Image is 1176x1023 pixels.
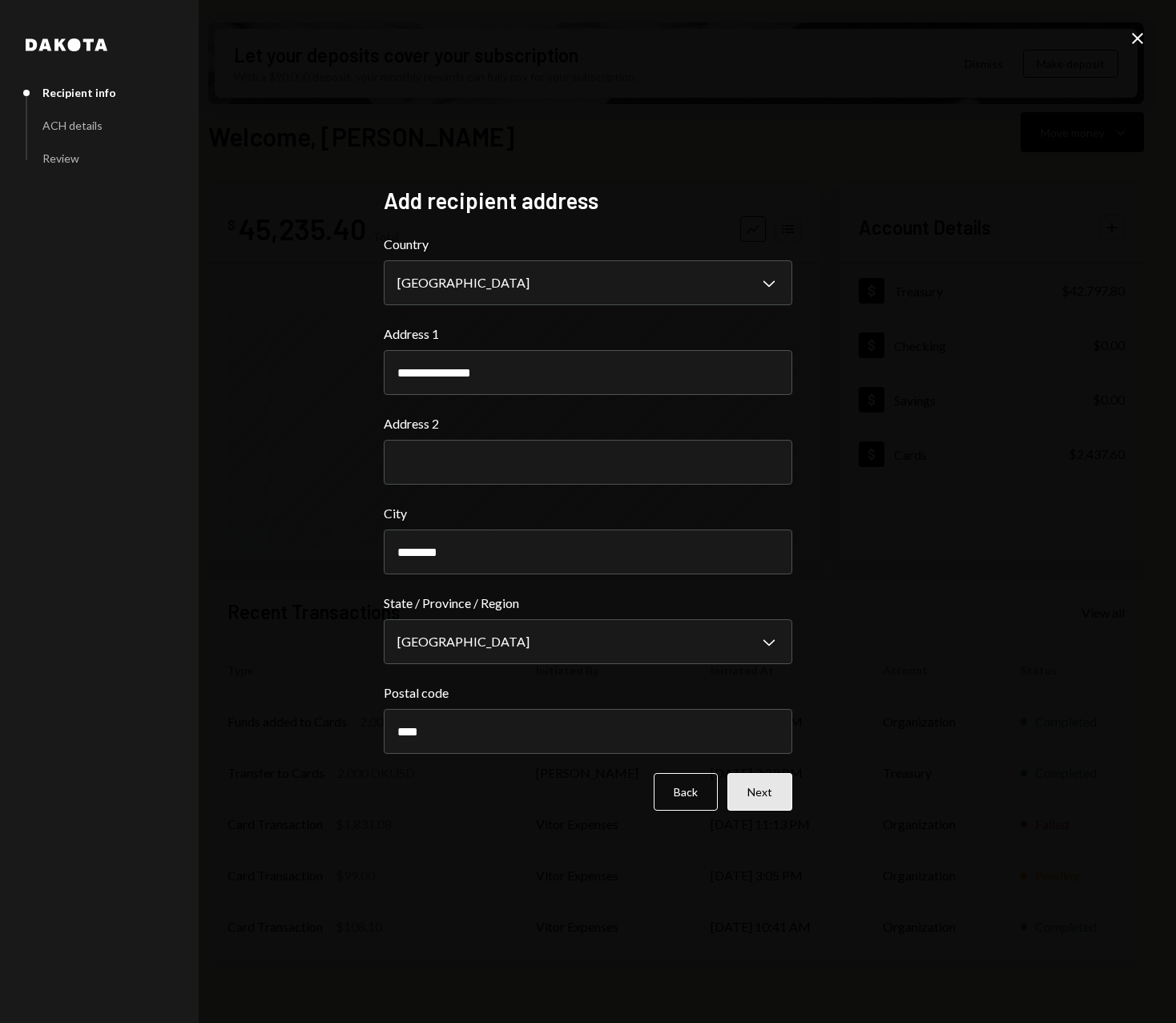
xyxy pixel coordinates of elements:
div: Recipient info [42,86,116,99]
button: Next [727,773,792,811]
label: State / Province / Region [384,594,792,613]
label: Postal code [384,683,792,703]
div: ACH details [42,119,103,132]
button: Back [654,773,718,811]
label: City [384,504,792,523]
label: Address 1 [384,324,792,344]
button: Country [384,260,792,305]
button: State / Province / Region [384,619,792,664]
h2: Add recipient address [384,185,792,216]
label: Address 2 [384,414,792,433]
label: Country [384,235,792,254]
div: Review [42,151,79,165]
